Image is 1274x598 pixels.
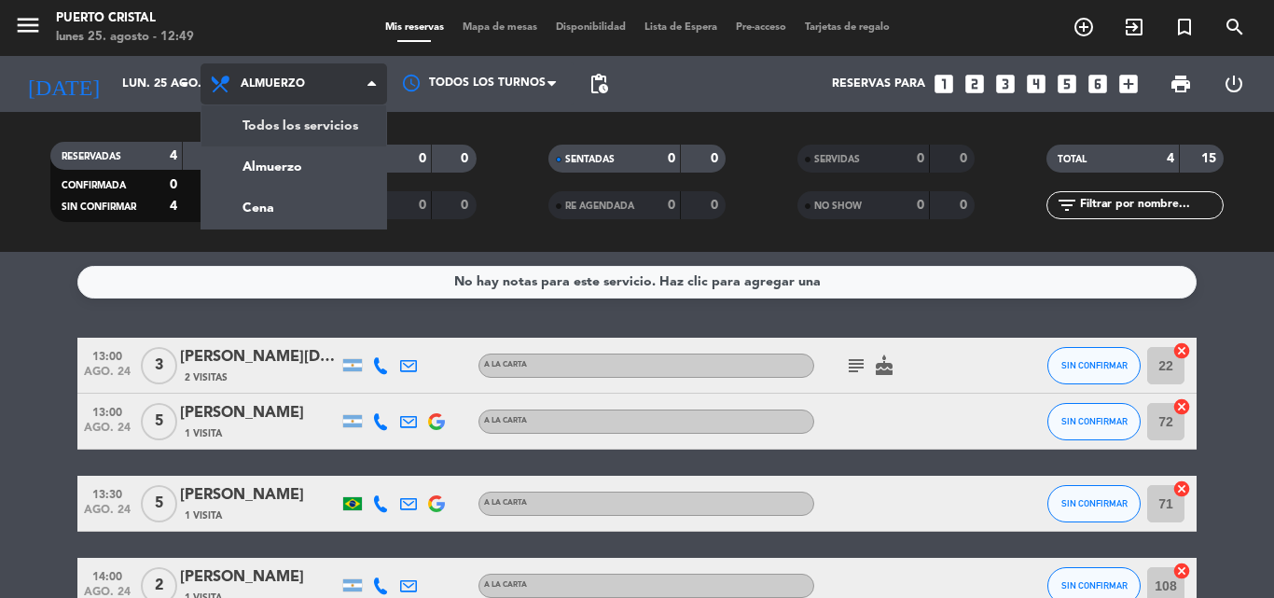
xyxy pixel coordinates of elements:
strong: 0 [419,199,426,212]
strong: 0 [461,199,472,212]
span: Mis reservas [376,22,453,33]
strong: 0 [917,152,924,165]
i: looks_two [962,72,987,96]
strong: 0 [170,178,177,191]
i: exit_to_app [1123,16,1145,38]
strong: 0 [668,199,675,212]
button: menu [14,11,42,46]
span: A la carta [484,417,527,424]
span: SIN CONFIRMAR [1061,498,1128,508]
i: looks_3 [993,72,1018,96]
button: SIN CONFIRMAR [1047,485,1141,522]
span: 13:00 [84,344,131,366]
div: No hay notas para este servicio. Haz clic para agregar una [454,271,821,293]
span: SIN CONFIRMAR [1061,360,1128,370]
span: 5 [141,403,177,440]
i: looks_one [932,72,956,96]
strong: 0 [960,152,971,165]
i: add_circle_outline [1073,16,1095,38]
span: SIN CONFIRMAR [1061,416,1128,426]
span: 5 [141,485,177,522]
strong: 0 [960,199,971,212]
span: print [1170,73,1192,95]
i: turned_in_not [1173,16,1196,38]
button: SIN CONFIRMAR [1047,403,1141,440]
span: 1 Visita [185,508,222,523]
a: Almuerzo [201,146,386,188]
i: search [1224,16,1246,38]
a: Cena [201,188,386,229]
strong: 0 [711,199,722,212]
span: CONFIRMADA [62,181,126,190]
span: RESERVADAS [62,152,121,161]
i: looks_6 [1086,72,1110,96]
span: 13:00 [84,400,131,422]
input: Filtrar por nombre... [1078,195,1223,216]
strong: 4 [1167,152,1174,165]
i: filter_list [1056,194,1078,216]
span: SIN CONFIRMAR [62,202,136,212]
span: SERVIDAS [814,155,860,164]
span: 14:00 [84,564,131,586]
strong: 4 [170,200,177,213]
i: looks_5 [1055,72,1079,96]
strong: 0 [917,199,924,212]
span: A la carta [484,361,527,369]
span: NO SHOW [814,202,862,211]
a: Todos los servicios [201,105,386,146]
span: Lista de Espera [635,22,727,33]
strong: 0 [419,152,426,165]
span: Mapa de mesas [453,22,547,33]
img: google-logo.png [428,495,445,512]
span: 1 Visita [185,426,222,441]
span: ago. 24 [84,422,131,443]
strong: 0 [668,152,675,165]
strong: 0 [461,152,472,165]
span: SIN CONFIRMAR [1061,580,1128,591]
strong: 0 [711,152,722,165]
i: subject [845,355,867,377]
strong: 15 [1201,152,1220,165]
i: power_settings_new [1223,73,1245,95]
span: 13:30 [84,482,131,504]
i: cancel [1172,562,1191,580]
span: RE AGENDADA [565,202,634,211]
span: 3 [141,347,177,384]
i: cancel [1172,397,1191,416]
i: arrow_drop_down [173,73,196,95]
div: [PERSON_NAME] [180,565,339,590]
span: TOTAL [1058,155,1087,164]
div: [PERSON_NAME] [180,401,339,425]
span: A la carta [484,581,527,589]
i: cancel [1172,341,1191,360]
span: Disponibilidad [547,22,635,33]
span: ago. 24 [84,504,131,525]
i: [DATE] [14,63,113,104]
span: Almuerzo [241,77,305,90]
div: [PERSON_NAME] [180,483,339,508]
div: Puerto Cristal [56,9,194,28]
i: cake [873,355,895,377]
span: Pre-acceso [727,22,796,33]
span: ago. 24 [84,366,131,387]
span: pending_actions [588,73,610,95]
i: add_box [1116,72,1141,96]
div: [PERSON_NAME][DATE] de la [PERSON_NAME] [180,345,339,369]
span: SENTADAS [565,155,615,164]
i: looks_4 [1024,72,1048,96]
div: lunes 25. agosto - 12:49 [56,28,194,47]
strong: 4 [170,149,177,162]
span: Reservas para [832,77,925,90]
i: cancel [1172,480,1191,498]
span: 2 Visitas [185,370,228,385]
img: google-logo.png [428,413,445,430]
span: Tarjetas de regalo [796,22,899,33]
span: A la carta [484,499,527,507]
i: menu [14,11,42,39]
button: SIN CONFIRMAR [1047,347,1141,384]
div: LOG OUT [1207,56,1260,112]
